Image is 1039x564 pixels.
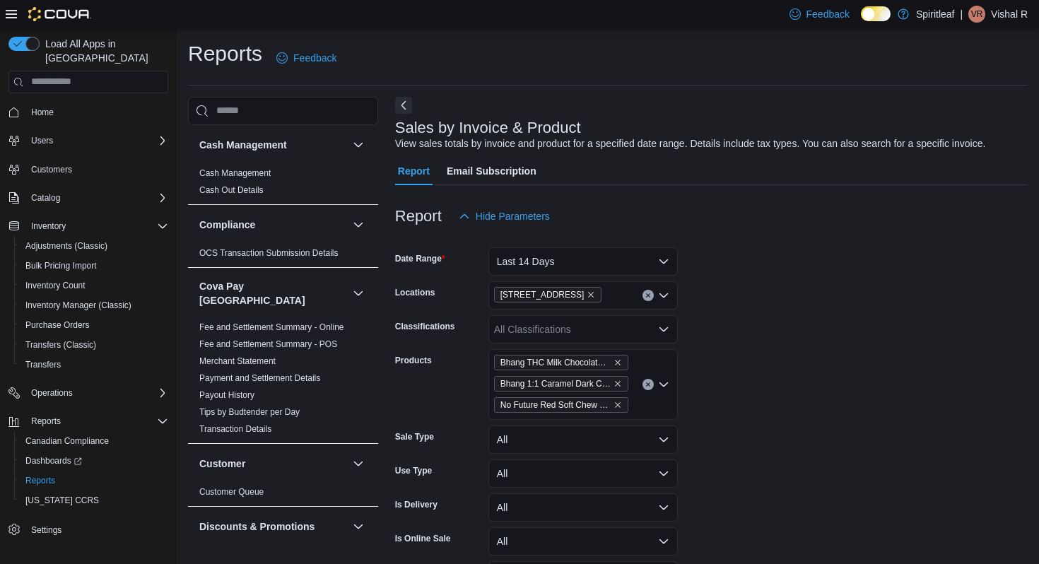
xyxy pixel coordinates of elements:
button: All [488,493,678,522]
h3: Customer [199,457,245,471]
span: Transfers [20,356,168,373]
button: Compliance [199,218,347,232]
a: Home [25,104,59,121]
button: Canadian Compliance [14,431,174,451]
button: Users [3,131,174,151]
span: OCS Transaction Submission Details [199,247,339,259]
a: Transfers [20,356,66,373]
button: Operations [25,384,78,401]
button: Cash Management [199,138,347,152]
span: Customer Queue [199,486,264,498]
button: Transfers (Classic) [14,335,174,355]
button: Operations [3,383,174,403]
a: Adjustments (Classic) [20,237,113,254]
button: All [488,459,678,488]
a: Canadian Compliance [20,433,115,450]
button: Customers [3,159,174,180]
span: Home [25,103,168,121]
span: Purchase Orders [25,319,90,331]
label: Is Delivery [395,499,438,510]
label: Sale Type [395,431,434,442]
h3: Compliance [199,218,255,232]
button: Cash Management [350,136,367,153]
span: Reports [20,472,168,489]
span: No Future Red Soft Chew - 1 x 10mg [500,398,611,412]
span: Operations [25,384,168,401]
a: Customers [25,161,78,178]
span: Bulk Pricing Import [25,260,97,271]
a: Payout History [199,390,254,400]
a: Inventory Count [20,277,91,294]
span: Users [25,132,168,149]
span: Inventory Manager (Classic) [25,300,131,311]
span: Inventory Manager (Classic) [20,297,168,314]
button: Last 14 Days [488,247,678,276]
a: Bulk Pricing Import [20,257,102,274]
button: Remove Bhang THC Milk Chocolate - 4 x 2.5mg from selection in this group [614,358,622,367]
button: Clear input [642,379,654,390]
span: Reports [31,416,61,427]
button: Open list of options [658,324,669,335]
a: Fee and Settlement Summary - Online [199,322,344,332]
span: Payment and Settlement Details [199,372,320,384]
span: Inventory Count [25,280,86,291]
span: Cash Management [199,168,271,179]
button: Settings [3,519,174,539]
a: Feedback [271,44,342,72]
button: Cova Pay [GEOGRAPHIC_DATA] [350,285,367,302]
span: Transfers (Classic) [20,336,168,353]
span: Transaction Details [199,423,271,435]
a: Dashboards [14,451,174,471]
a: Merchant Statement [199,356,276,366]
a: Settings [25,522,67,539]
span: Report [398,157,430,185]
p: Spiritleaf [916,6,954,23]
label: Use Type [395,465,432,476]
span: Payout History [199,389,254,401]
span: Feedback [806,7,850,21]
a: Cash Management [199,168,271,178]
div: Customer [188,483,378,506]
button: Hide Parameters [453,202,556,230]
button: Reports [3,411,174,431]
div: Cova Pay [GEOGRAPHIC_DATA] [188,319,378,443]
button: Reports [14,471,174,490]
span: 570 - Spiritleaf Taunton Rd E (Oshawa) [494,287,602,302]
div: Cash Management [188,165,378,204]
button: Users [25,132,59,149]
a: Cash Out Details [199,185,264,195]
button: Home [3,102,174,122]
span: Merchant Statement [199,356,276,367]
a: Customer Queue [199,487,264,497]
a: Transfers (Classic) [20,336,102,353]
button: Open list of options [658,290,669,301]
label: Date Range [395,253,445,264]
span: Dashboards [25,455,82,466]
a: Dashboards [20,452,88,469]
h3: Cash Management [199,138,287,152]
a: Purchase Orders [20,317,95,334]
h3: Report [395,208,442,225]
span: Tips by Budtender per Day [199,406,300,418]
span: Operations [31,387,73,399]
button: Inventory [3,216,174,236]
p: Vishal R [991,6,1028,23]
h1: Reports [188,40,262,68]
button: [US_STATE] CCRS [14,490,174,510]
span: Washington CCRS [20,492,168,509]
label: Classifications [395,321,455,332]
button: Next [395,97,412,114]
h3: Sales by Invoice & Product [395,119,581,136]
button: Remove Bhang 1:1 Caramel Dark Chocolate - 4 x 2.5:2.5mg from selection in this group [614,380,622,388]
span: Inventory [25,218,168,235]
button: Inventory Count [14,276,174,295]
a: Payment and Settlement Details [199,373,320,383]
h3: Discounts & Promotions [199,519,315,534]
button: Remove No Future Red Soft Chew - 1 x 10mg from selection in this group [614,401,622,409]
a: Transaction Details [199,424,271,434]
span: Reports [25,413,168,430]
span: Catalog [25,189,168,206]
span: Bhang 1:1 Caramel Dark Chocolate - 4 x 2.5:2.5mg [494,376,628,392]
span: Users [31,135,53,146]
span: Fee and Settlement Summary - POS [199,339,337,350]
